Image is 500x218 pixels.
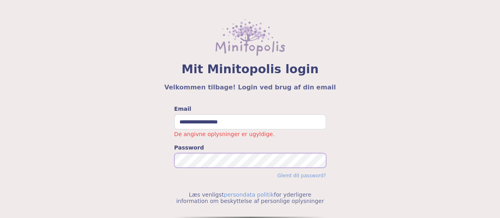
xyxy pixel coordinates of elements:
p: De angivne oplysninger er ugyldige. [174,131,326,137]
span: Mit Minitopolis login [19,62,481,76]
p: Læs venligst for yderligere information om beskyttelse af personlige oplysninger [174,191,326,204]
a: Glemt dit password? [277,173,326,178]
a: persondata politik [224,191,274,198]
label: Password [174,144,326,152]
label: Email [174,105,326,113]
h5: Velkommen tilbage! Login ved brug af din email [19,83,481,92]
